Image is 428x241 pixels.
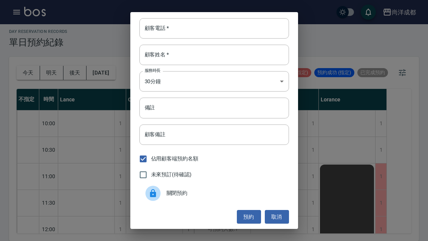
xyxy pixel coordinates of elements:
[145,68,161,73] label: 服務時長
[237,210,261,224] button: 預約
[139,183,289,204] div: 關閉預約
[167,189,283,197] span: 關閉預約
[265,210,289,224] button: 取消
[151,155,199,163] span: 佔用顧客端預約名額
[151,171,192,179] span: 未來預訂(待確認)
[139,71,289,92] div: 30分鐘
